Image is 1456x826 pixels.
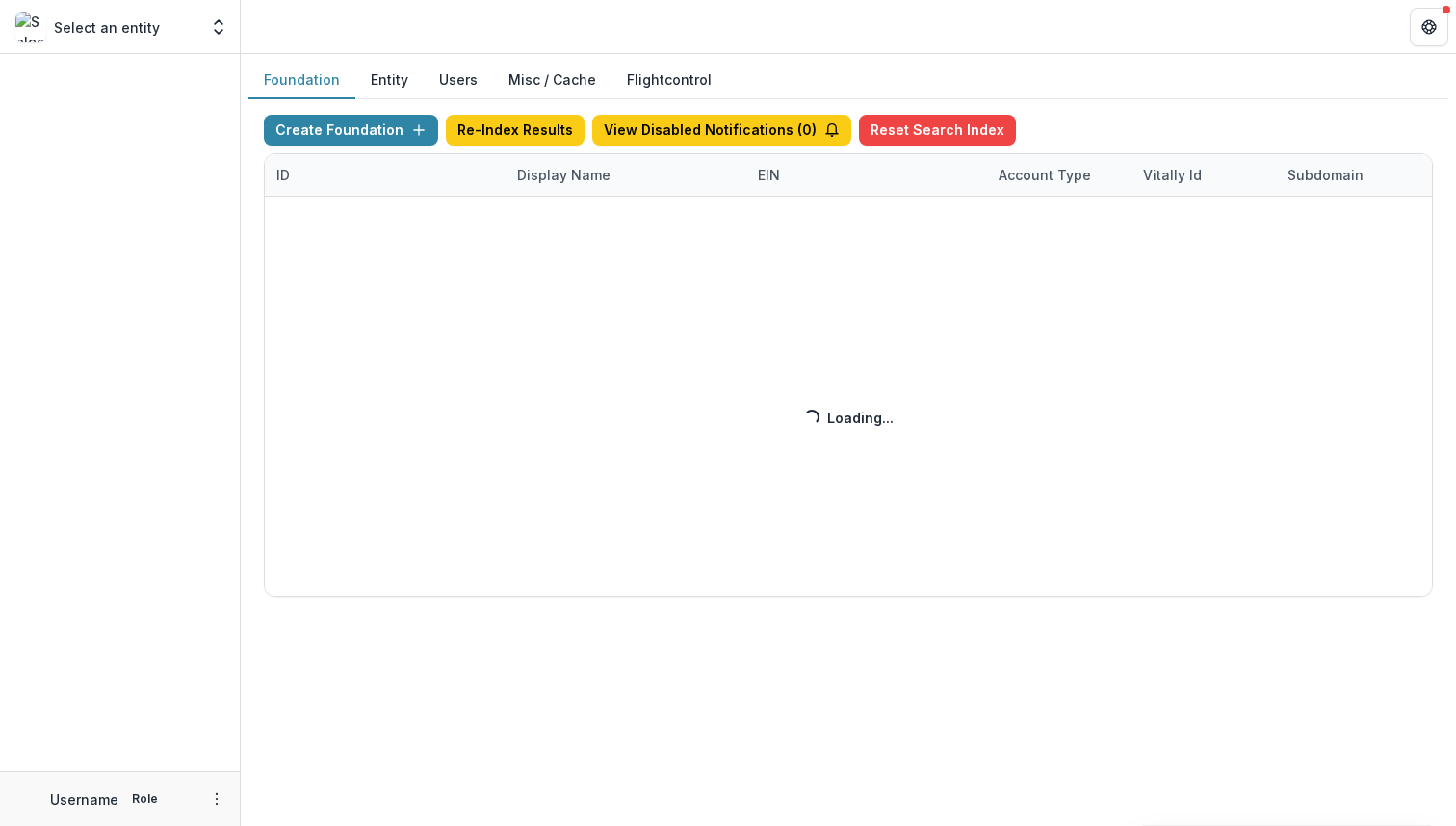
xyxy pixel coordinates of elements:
[627,69,712,90] a: Flightcontrol
[50,789,118,810] p: Username
[248,62,355,99] button: Foundation
[424,62,493,99] button: Users
[205,8,232,46] button: Open entity switcher
[54,17,160,38] p: Select an entity
[126,790,164,808] p: Role
[493,62,611,99] button: Misc / Cache
[15,12,46,42] img: Select an entity
[1410,8,1448,46] button: Get Help
[205,787,228,811] button: More
[355,62,424,99] button: Entity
